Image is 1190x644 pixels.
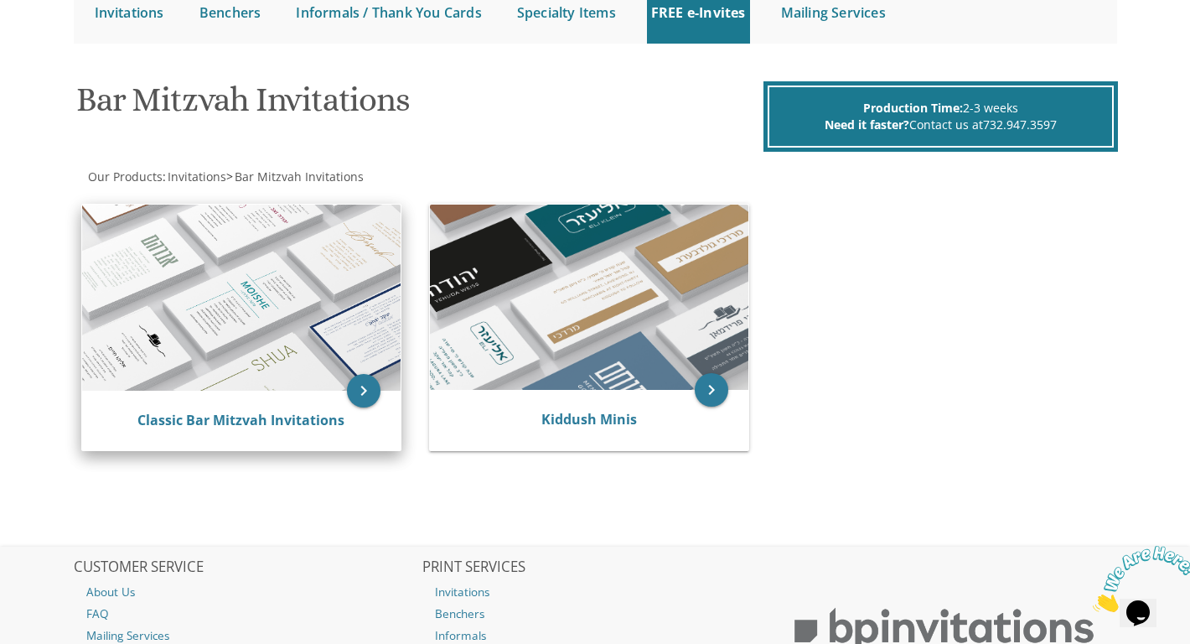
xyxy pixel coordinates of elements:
[233,169,364,184] a: Bar Mitzvah Invitations
[422,581,768,603] a: Invitations
[235,169,364,184] span: Bar Mitzvah Invitations
[695,373,728,407] a: keyboard_arrow_right
[74,559,420,576] h2: CUSTOMER SERVICE
[422,603,768,625] a: Benchers
[7,7,111,73] img: Chat attention grabber
[74,581,420,603] a: About Us
[541,410,637,428] a: Kiddush Minis
[226,169,364,184] span: >
[86,169,163,184] a: Our Products
[76,81,759,131] h1: Bar Mitzvah Invitations
[137,411,344,429] a: Classic Bar Mitzvah Invitations
[422,559,768,576] h2: PRINT SERVICES
[825,117,909,132] span: Need it faster?
[983,117,1057,132] a: 732.947.3597
[430,205,748,391] img: Kiddush Minis
[347,374,380,408] a: keyboard_arrow_right
[1086,539,1190,619] iframe: chat widget
[863,100,963,116] span: Production Time:
[166,169,226,184] a: Invitations
[168,169,226,184] span: Invitations
[768,86,1114,148] div: 2-3 weeks Contact us at
[82,205,401,391] img: Classic Bar Mitzvah Invitations
[74,603,420,625] a: FAQ
[74,169,596,185] div: :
